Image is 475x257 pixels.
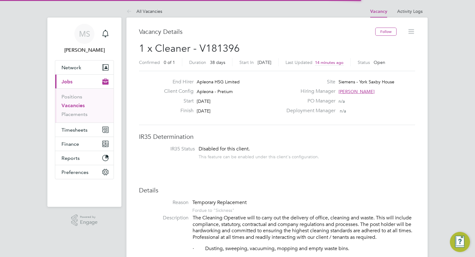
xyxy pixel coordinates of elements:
[189,60,206,65] label: Duration
[55,137,114,151] button: Finance
[55,46,114,54] span: Millie Simmons
[55,24,114,54] a: MS[PERSON_NAME]
[340,108,346,114] span: n/a
[139,199,189,206] label: Reason
[339,98,345,104] span: n/a
[61,155,80,161] span: Reports
[450,232,470,252] button: Engage Resource Center
[199,152,319,160] div: This feature can be enabled under this client's configuration.
[55,123,114,137] button: Timesheets
[55,88,114,123] div: Jobs
[55,165,114,179] button: Preferences
[79,30,90,38] span: MS
[315,60,344,65] span: 14 minutes ago
[61,111,88,117] a: Placements
[61,94,82,100] a: Positions
[139,42,240,55] span: 1 x Cleaner - V181396
[61,102,85,108] a: Vacancies
[55,151,114,165] button: Reports
[159,98,194,104] label: Start
[61,169,88,175] span: Preferences
[358,60,370,65] label: Status
[197,98,211,104] span: [DATE]
[145,146,195,152] label: IR35 Status
[210,60,225,65] span: 38 days
[159,79,194,85] label: End Hirer
[193,245,415,252] p: · Dusting, sweeping, vacuuming, mopping and empty waste bins.
[61,127,88,133] span: Timesheets
[61,141,79,147] span: Finance
[339,79,394,85] span: Siemens - York Saxby House
[139,215,189,221] label: Description
[192,199,247,206] span: Temporary Replacement
[139,133,415,141] h3: IR35 Determination
[55,186,114,196] a: Go to home page
[80,220,98,225] span: Engage
[47,18,121,207] nav: Main navigation
[164,60,175,65] span: 0 of 1
[192,206,247,213] div: For due to "Sickness"
[71,214,98,226] a: Powered byEngage
[199,146,250,152] span: Disabled for this client.
[197,108,211,114] span: [DATE]
[126,8,162,14] a: All Vacancies
[397,8,423,14] a: Activity Logs
[55,75,114,88] button: Jobs
[66,186,103,196] img: berryrecruitment-logo-retina.png
[139,28,375,36] h3: Vacancy Details
[193,215,415,241] p: The Cleaning Operative will to carry out the delivery of office, cleaning and waste. This will in...
[258,60,271,65] span: [DATE]
[374,60,385,65] span: Open
[283,79,335,85] label: Site
[197,79,240,85] span: Apleona HSG Limited
[61,65,81,71] span: Network
[283,108,335,114] label: Deployment Manager
[339,89,375,94] span: [PERSON_NAME]
[139,186,415,194] h3: Details
[283,98,335,104] label: PO Manager
[283,88,335,95] label: Hiring Manager
[80,214,98,220] span: Powered by
[159,88,194,95] label: Client Config
[139,60,160,65] label: Confirmed
[370,9,387,14] a: Vacancy
[159,108,194,114] label: Finish
[286,60,312,65] label: Last Updated
[197,89,233,94] span: Apleona - Pretium
[55,60,114,74] button: Network
[239,60,254,65] label: Start In
[61,79,72,85] span: Jobs
[375,28,397,36] button: Follow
